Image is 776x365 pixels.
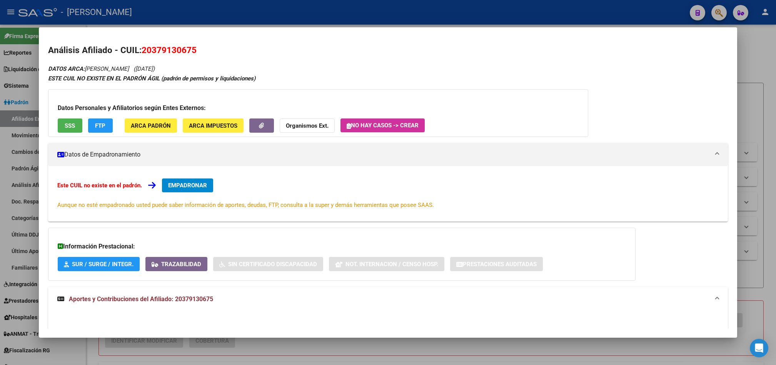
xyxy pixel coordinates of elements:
button: Sin Certificado Discapacidad [213,257,323,271]
h3: Información Prestacional: [58,242,626,251]
span: Aportes y Contribuciones del Afiliado: 20379130675 [69,295,213,303]
mat-panel-title: Datos de Empadronamiento [57,150,709,159]
span: 20379130675 [142,45,197,55]
strong: ESTE CUIL NO EXISTE EN EL PADRÓN ÁGIL (padrón de permisos y liquidaciones) [48,75,255,82]
span: ARCA Padrón [131,122,171,129]
span: No hay casos -> Crear [347,122,419,129]
mat-expansion-panel-header: Aportes y Contribuciones del Afiliado: 20379130675 [48,287,728,312]
span: Sin Certificado Discapacidad [228,261,317,268]
button: SUR / SURGE / INTEGR. [58,257,140,271]
span: EMPADRONAR [168,182,207,189]
div: Open Intercom Messenger [750,339,768,357]
button: Not. Internacion / Censo Hosp. [329,257,444,271]
button: Trazabilidad [145,257,207,271]
strong: Organismos Ext. [286,122,329,129]
strong: Este CUIL no existe en el padrón. [57,182,142,189]
button: FTP [88,118,113,133]
span: FTP [95,122,105,129]
div: Datos de Empadronamiento [48,166,728,222]
span: SUR / SURGE / INTEGR. [72,261,134,268]
h3: Datos Personales y Afiliatorios según Entes Externos: [58,103,579,113]
span: [PERSON_NAME] [48,65,129,72]
button: EMPADRONAR [162,178,213,192]
span: Aunque no esté empadronado usted puede saber información de aportes, deudas, FTP, consulta a la s... [57,202,434,208]
span: Not. Internacion / Censo Hosp. [345,261,438,268]
button: SSS [58,118,82,133]
span: SSS [65,122,75,129]
h2: Análisis Afiliado - CUIL: [48,44,728,57]
strong: DATOS ARCA: [48,65,85,72]
span: Prestaciones Auditadas [463,261,537,268]
button: ARCA Padrón [125,118,177,133]
mat-expansion-panel-header: Datos de Empadronamiento [48,143,728,166]
button: No hay casos -> Crear [340,118,425,132]
span: Trazabilidad [161,261,201,268]
button: ARCA Impuestos [183,118,244,133]
span: ARCA Impuestos [189,122,237,129]
span: ([DATE]) [134,65,155,72]
button: Organismos Ext. [280,118,335,133]
button: Prestaciones Auditadas [450,257,543,271]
